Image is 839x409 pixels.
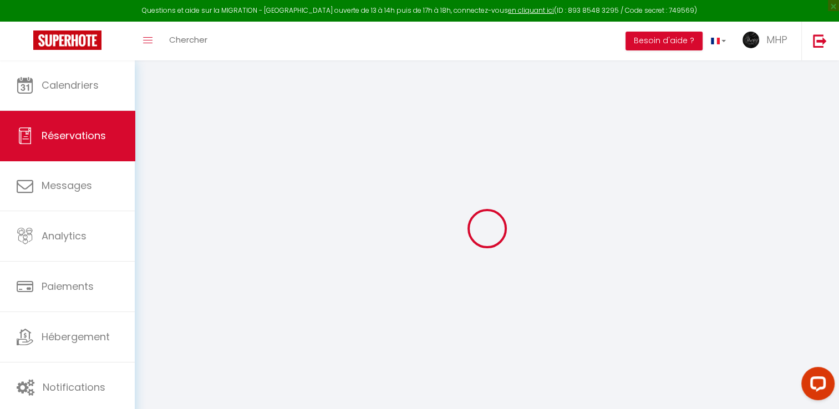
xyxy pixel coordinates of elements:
[42,129,106,142] span: Réservations
[813,34,827,48] img: logout
[42,229,87,243] span: Analytics
[161,22,216,60] a: Chercher
[42,178,92,192] span: Messages
[792,362,839,409] iframe: LiveChat chat widget
[42,78,99,92] span: Calendriers
[33,30,101,50] img: Super Booking
[42,279,94,293] span: Paiements
[734,22,801,60] a: ... MHP
[626,32,703,50] button: Besoin d'aide ?
[42,330,110,344] span: Hébergement
[508,6,554,15] a: en cliquant ici
[743,32,759,48] img: ...
[43,380,105,394] span: Notifications
[766,33,787,47] span: MHP
[169,34,207,45] span: Chercher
